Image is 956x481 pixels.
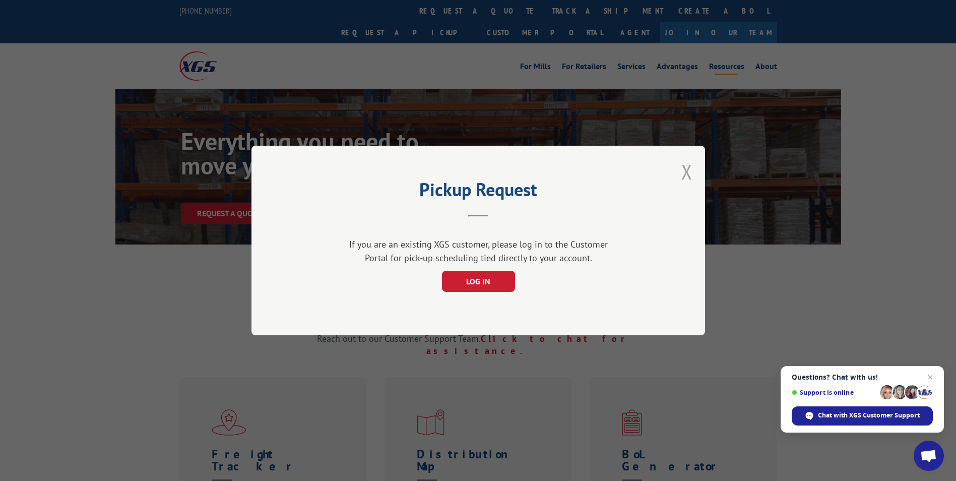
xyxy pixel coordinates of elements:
[818,411,920,420] span: Chat with XGS Customer Support
[441,271,515,292] button: LOG IN
[302,183,655,202] h2: Pickup Request
[441,277,515,286] a: LOG IN
[914,441,944,471] div: Open chat
[924,371,936,383] span: Close chat
[792,389,876,396] span: Support is online
[792,373,933,381] span: Questions? Chat with us!
[681,158,692,185] button: Close modal
[345,237,612,265] div: If you are an existing XGS customer, please log in to the Customer Portal for pick-up scheduling ...
[792,406,933,426] div: Chat with XGS Customer Support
